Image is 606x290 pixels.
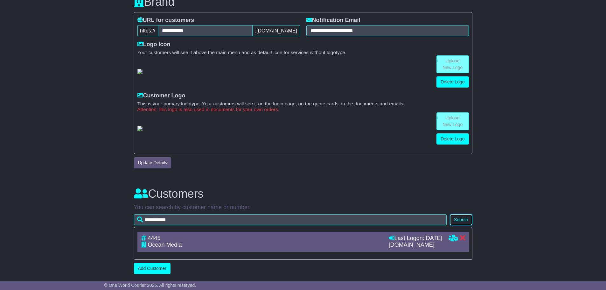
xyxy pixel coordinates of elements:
[134,187,472,200] h3: Customers
[137,25,158,36] span: https://
[134,204,472,211] p: You can search by customer name or number.
[436,76,469,88] a: Delete Logo
[424,235,442,241] span: [DATE]
[137,17,194,24] label: URL for customers
[137,92,185,99] label: Customer Logo
[436,55,469,73] a: Upload New Logo
[137,107,469,112] small: Attention: this logo is also used in documents for your own orders.
[137,50,469,55] small: Your customers will see it above the main menu and as default icon for services without logotype.
[436,133,469,145] a: Delete Logo
[436,112,469,130] a: Upload New Logo
[389,242,442,249] div: [DOMAIN_NAME]
[450,214,472,225] button: Search
[137,41,171,48] label: Logo Icon
[104,283,196,288] span: © One World Courier 2025. All rights reserved.
[306,17,360,24] label: Notification Email
[137,126,143,131] img: GetCustomerLogo
[137,69,143,74] img: GetResellerIconLogo
[389,235,442,242] div: Last Logon:
[252,25,300,36] span: .[DOMAIN_NAME]
[134,157,171,168] button: Update Details
[148,235,161,241] span: 4445
[137,101,469,107] small: This is your primary logotype. Your customers will see it on the login page, on the quote cards, ...
[134,263,171,274] a: Add Customer
[148,242,182,248] span: Ocean Media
